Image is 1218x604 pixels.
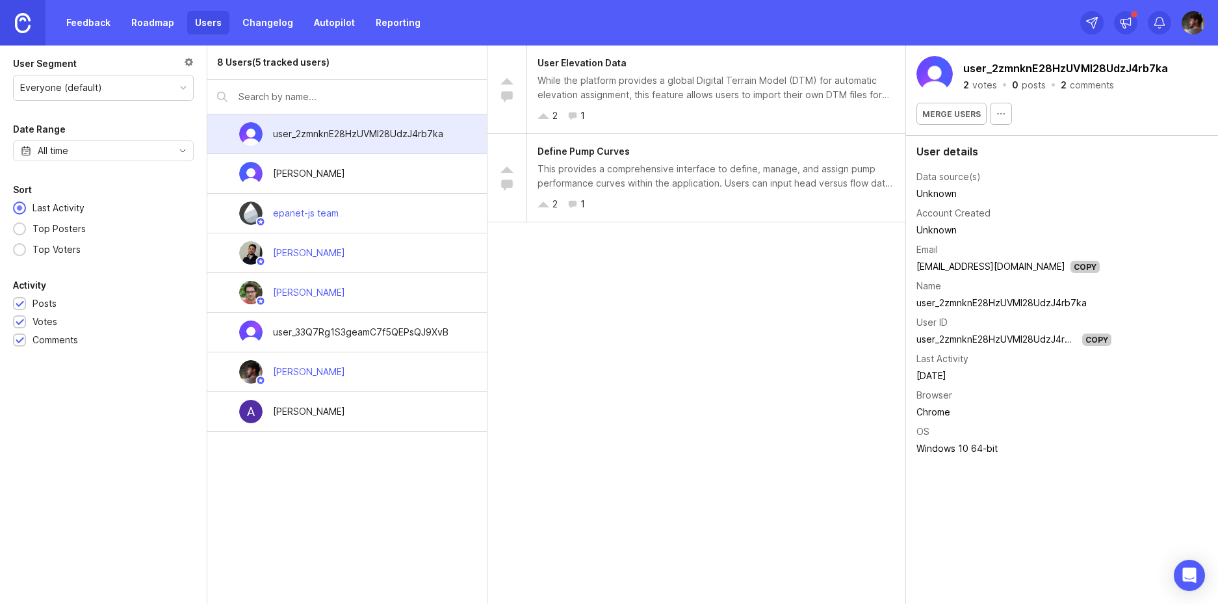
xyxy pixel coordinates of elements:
div: Unknown [916,223,1111,237]
button: Merge users [916,103,987,125]
td: Unknown [916,185,1111,202]
div: Browser [916,388,952,402]
div: Account Created [916,206,991,220]
time: [DATE] [916,370,946,381]
div: 1 [580,197,585,211]
td: Chrome [916,404,1111,421]
div: [PERSON_NAME] [273,166,345,181]
span: Define Pump Curves [538,146,630,157]
a: Roadmap [123,11,182,34]
div: User ID [916,315,948,330]
a: [EMAIL_ADDRESS][DOMAIN_NAME] [916,261,1065,272]
img: user_2zmnknE28HzUVMl28UdzJ4rb7ka [239,122,263,146]
div: Votes [32,315,57,329]
img: user_2zmnknE28HzUVMl28UdzJ4rb7ka [916,56,953,92]
div: User Segment [13,56,77,72]
div: 2 [1061,81,1067,90]
div: User details [916,146,1208,157]
div: [PERSON_NAME] [273,285,345,300]
div: 1 [580,109,585,123]
div: · [1001,81,1008,90]
div: posts [1022,81,1046,90]
a: Changelog [235,11,301,34]
div: Data source(s) [916,170,981,184]
div: Open Intercom Messenger [1174,560,1205,591]
div: 2 [552,197,558,211]
a: User Elevation DataWhile the platform provides a global Digital Terrain Model (DTM) for automatic... [487,46,905,134]
div: Top Voters [26,243,87,257]
div: comments [1070,81,1114,90]
a: Define Pump CurvesThis provides a comprehensive interface to define, manage, and assign pump perf... [487,134,905,222]
img: Luke Butler [239,241,263,265]
img: member badge [255,376,265,386]
span: Merge users [922,109,981,119]
div: Activity [13,278,46,293]
div: · [1050,81,1057,90]
div: OS [916,425,929,439]
img: epanet-js team [239,202,263,225]
td: user_2zmnknE28HzUVMl28UdzJ4rb7ka [916,295,1111,311]
div: Copy [1082,334,1111,346]
div: user_2zmnknE28HzUVMl28UdzJ4rb7ka [273,127,443,141]
a: Feedback [58,11,118,34]
div: Copy [1070,261,1100,273]
img: Marcos Calatayud [239,281,263,304]
div: [PERSON_NAME] [273,365,345,379]
img: Sam Payá [1182,11,1205,34]
div: Last Activity [26,201,91,215]
a: Users [187,11,229,34]
div: This provides a comprehensive interface to define, manage, and assign pump performance curves wit... [538,162,895,190]
td: Windows 10 64-bit [916,440,1111,457]
div: Date Range [13,122,66,137]
div: epanet-js team [273,206,339,220]
div: Top Posters [26,222,92,236]
img: member badge [255,217,265,227]
div: [PERSON_NAME] [273,404,345,419]
div: 8 Users (5 tracked users) [217,55,330,70]
div: Posts [32,296,57,311]
div: 0 [1012,81,1018,90]
img: Canny Home [15,13,31,33]
div: user_33Q7Rg1S3geamC7f5QEPsQJ9XvB [273,325,448,339]
img: Carlos Macías [239,162,263,185]
span: User Elevation Data [538,57,627,68]
div: Last Activity [916,352,968,366]
div: votes [972,81,997,90]
img: member badge [255,257,265,267]
div: All time [38,144,68,158]
div: Email [916,243,938,257]
div: While the platform provides a global Digital Terrain Model (DTM) for automatic elevation assignme... [538,73,895,102]
img: user_33Q7Rg1S3geamC7f5QEPsQJ9XvB [239,321,263,344]
div: Comments [32,333,78,347]
div: Name [916,279,941,293]
svg: toggle icon [172,146,193,156]
div: [PERSON_NAME] [273,246,345,260]
img: member badge [255,296,265,306]
img: Sam Payá [239,360,263,384]
div: 2 [552,109,558,123]
div: Sort [13,182,32,198]
input: Search by name... [239,90,477,104]
a: Autopilot [306,11,363,34]
div: user_2zmnknE28HzUVMl28UdzJ4rb7ka [916,332,1077,347]
button: user_2zmnknE28HzUVMl28UdzJ4rb7ka [961,59,1171,78]
div: Everyone (default) [20,81,102,95]
a: Reporting [368,11,428,34]
div: 2 [963,81,969,90]
img: Akshay Ghodake [239,400,263,423]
